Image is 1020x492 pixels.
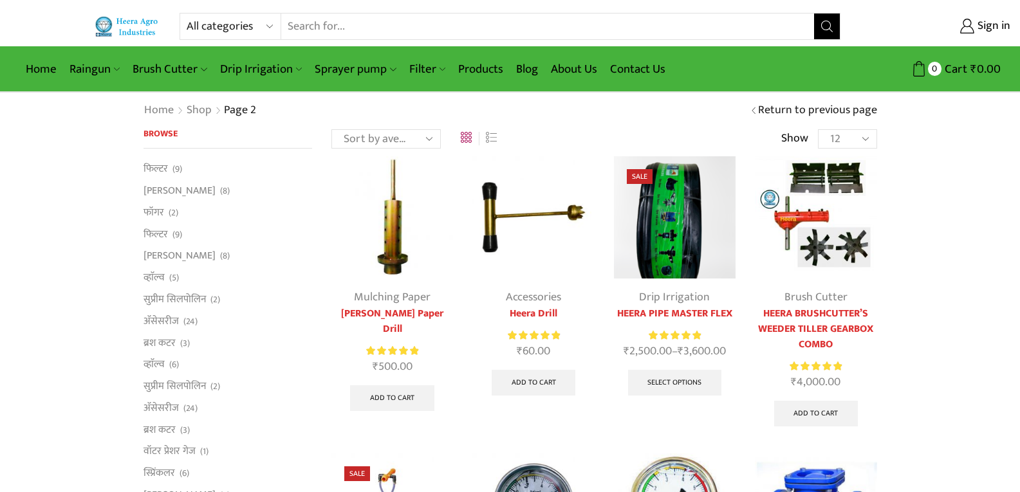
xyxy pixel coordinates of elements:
a: Mulching Paper [354,287,431,307]
bdi: 0.00 [970,59,1001,79]
img: Heera Brush Cutter’s Weeder Tiller Gearbox Combo [755,156,876,278]
a: Shop [186,102,212,119]
select: Shop order [331,129,441,149]
a: सुप्रीम सिलपोलिन [144,376,206,397]
span: (9) [172,228,182,241]
span: 0 [928,62,941,75]
a: Accessories [506,287,561,307]
span: Page 2 [224,100,256,120]
a: Brush Cutter [126,54,213,84]
div: Rated 5.00 out of 5 [366,344,418,358]
span: Rated out of 5 [649,329,701,342]
a: Add to cart: “Heera Drill” [492,370,576,396]
span: Cart [941,60,967,78]
a: सुप्रीम सिलपोलिन [144,288,206,310]
img: Heera Mulching Paper Drill [331,156,453,278]
a: वॉटर प्रेशर गेज [144,441,196,462]
span: (24) [183,315,198,328]
a: अ‍ॅसेसरीज [144,310,179,332]
span: Show [781,131,808,147]
a: HEERA BRUSHCUTTER’S WEEDER TILLER GEARBOX COMBO [755,306,876,352]
a: Home [144,102,174,119]
a: Drip Irrigation [639,287,710,307]
a: Sprayer pump [308,54,402,84]
span: (2) [210,293,220,306]
span: (3) [180,424,190,437]
a: Blog [510,54,544,84]
span: (2) [169,206,178,219]
a: फिल्टर [144,223,168,245]
a: ब्रश कटर [144,332,176,354]
a: Contact Us [604,54,672,84]
bdi: 4,000.00 [791,372,840,392]
a: अ‍ॅसेसरीज [144,397,179,419]
a: व्हाॅल्व [144,354,165,376]
img: Heera Gold Krushi Pipe Black [614,156,736,278]
a: फॉगर [144,201,164,223]
span: (6) [169,358,179,371]
span: (9) [172,163,182,176]
a: Select options for “HEERA PIPE MASTER FLEX” [628,370,722,396]
span: ₹ [791,372,797,392]
a: ब्रश कटर [144,419,176,441]
a: Brush Cutter [784,287,848,307]
div: Rated 5.00 out of 5 [508,329,560,342]
span: Rated out of 5 [790,360,842,373]
span: (24) [183,402,198,415]
span: Rated out of 5 [508,329,560,342]
a: [PERSON_NAME] [144,180,216,202]
span: (8) [220,185,230,197]
span: ₹ [517,342,523,361]
a: Add to cart: “Heera Mulching Paper Drill” [350,385,434,411]
span: (1) [200,445,209,458]
a: Home [19,54,63,84]
a: About Us [544,54,604,84]
span: Sale [627,169,653,184]
span: (6) [180,467,189,480]
a: [PERSON_NAME] [144,245,216,267]
bdi: 60.00 [517,342,550,361]
bdi: 500.00 [373,357,413,376]
a: फिल्टर [144,161,168,179]
a: Heera Drill [472,306,594,322]
span: (5) [169,271,179,284]
span: ₹ [373,357,378,376]
button: Search button [814,14,840,39]
a: Raingun [63,54,126,84]
a: स्प्रिंकलर [144,462,175,484]
img: Heera Drill [472,156,594,278]
div: Rated 5.00 out of 5 [790,360,842,373]
a: 0 Cart ₹0.00 [853,57,1001,81]
a: [PERSON_NAME] Paper Drill [331,306,453,337]
span: ₹ [624,342,629,361]
span: ₹ [970,59,977,79]
a: Return to previous page [758,102,877,119]
span: Sign in [974,18,1010,35]
span: Sale [344,466,370,481]
span: – [614,343,736,360]
span: (2) [210,380,220,393]
bdi: 2,500.00 [624,342,672,361]
nav: Breadcrumb [144,102,259,119]
a: Filter [403,54,452,84]
span: (8) [220,250,230,262]
a: Drip Irrigation [214,54,308,84]
a: व्हाॅल्व [144,267,165,289]
a: Add to cart: “HEERA BRUSHCUTTER'S WEEDER TILLER GEARBOX COMBO” [774,401,858,426]
bdi: 3,600.00 [678,342,726,361]
span: Browse [144,126,178,141]
span: Rated out of 5 [366,344,418,358]
input: Search for... [281,14,813,39]
div: Rated 5.00 out of 5 [649,329,701,342]
span: (3) [180,337,190,350]
a: HEERA PIPE MASTER FLEX [614,306,736,322]
span: ₹ [678,342,683,361]
a: Products [452,54,510,84]
a: Sign in [860,15,1010,38]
